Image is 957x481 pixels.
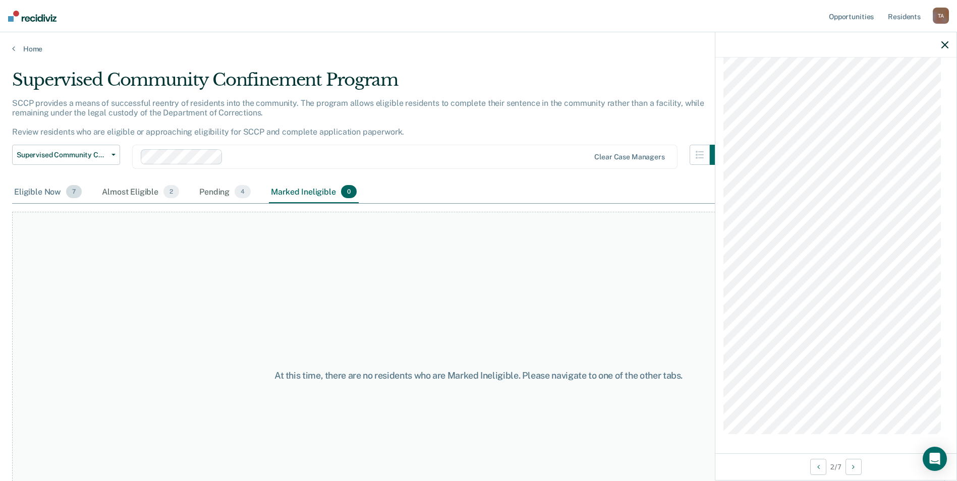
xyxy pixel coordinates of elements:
div: Marked Ineligible [269,181,359,203]
div: 2 / 7 [715,453,956,480]
button: Previous Opportunity [810,459,826,475]
a: Home [12,44,945,53]
img: Recidiviz [8,11,57,22]
div: Almost Eligible [100,181,181,203]
span: 4 [235,185,251,198]
span: 7 [66,185,82,198]
div: T A [933,8,949,24]
span: Supervised Community Confinement Program [17,151,107,159]
div: Supervised Community Confinement Program [12,70,730,98]
div: Clear case managers [594,153,664,161]
p: SCCP provides a means of successful reentry of residents into the community. The program allows e... [12,98,704,137]
div: Pending [197,181,253,203]
div: Eligible Now [12,181,84,203]
span: 0 [341,185,357,198]
div: At this time, there are no residents who are Marked Ineligible. Please navigate to one of the oth... [246,370,712,381]
span: 2 [163,185,179,198]
button: Next Opportunity [846,459,862,475]
div: Open Intercom Messenger [923,447,947,471]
